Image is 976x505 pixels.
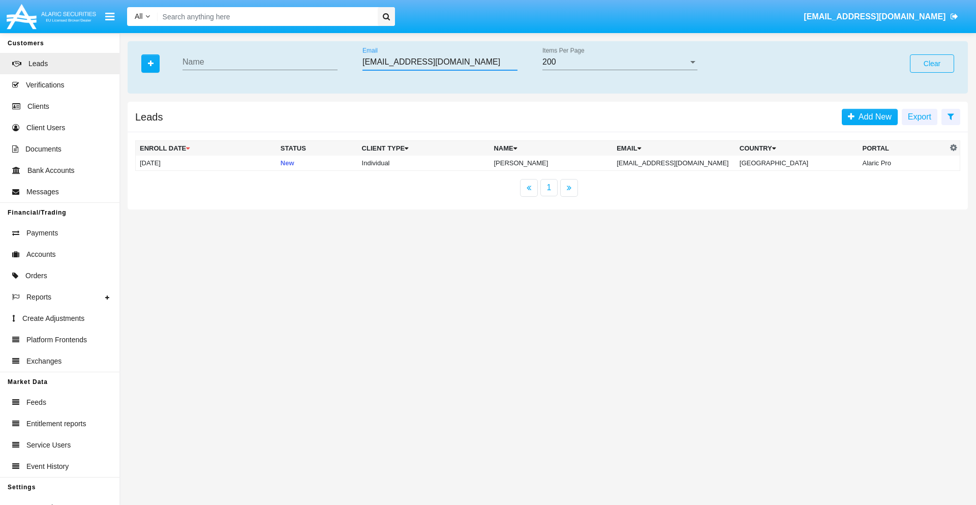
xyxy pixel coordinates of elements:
span: Client Users [26,123,65,133]
span: Service Users [26,440,71,451]
span: Create Adjustments [22,313,84,324]
button: Export [902,109,937,125]
span: Export [908,112,931,121]
th: Enroll Date [136,141,277,156]
span: Messages [26,187,59,197]
th: Email [613,141,736,156]
span: 200 [542,57,556,66]
span: Feeds [26,397,46,408]
span: Payments [26,228,58,239]
td: Individual [358,156,490,171]
span: Clients [27,101,49,112]
input: Search [158,7,374,26]
img: Logo image [5,2,98,32]
span: Orders [25,271,47,281]
th: Status [277,141,358,156]
th: Country [736,141,859,156]
td: [DATE] [136,156,277,171]
span: Entitlement reports [26,419,86,429]
span: Accounts [26,249,56,260]
nav: paginator [128,179,968,197]
td: Alaric Pro [859,156,948,171]
span: Bank Accounts [27,165,75,176]
h5: Leads [135,113,163,121]
span: Leads [28,58,48,69]
td: [GEOGRAPHIC_DATA] [736,156,859,171]
span: Event History [26,461,69,472]
td: New [277,156,358,171]
th: Portal [859,141,948,156]
span: Documents [25,144,62,155]
span: All [135,12,143,20]
a: All [127,11,158,22]
td: [EMAIL_ADDRESS][DOMAIN_NAME] [613,156,736,171]
a: [EMAIL_ADDRESS][DOMAIN_NAME] [799,3,963,31]
span: Platform Frontends [26,335,87,345]
span: Reports [26,292,51,303]
span: Verifications [26,80,64,91]
span: Exchanges [26,356,62,367]
th: Name [490,141,613,156]
span: Add New [855,112,892,121]
th: Client Type [358,141,490,156]
td: [PERSON_NAME] [490,156,613,171]
span: [EMAIL_ADDRESS][DOMAIN_NAME] [804,12,945,21]
button: Clear [910,54,954,73]
a: Add New [842,109,898,125]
